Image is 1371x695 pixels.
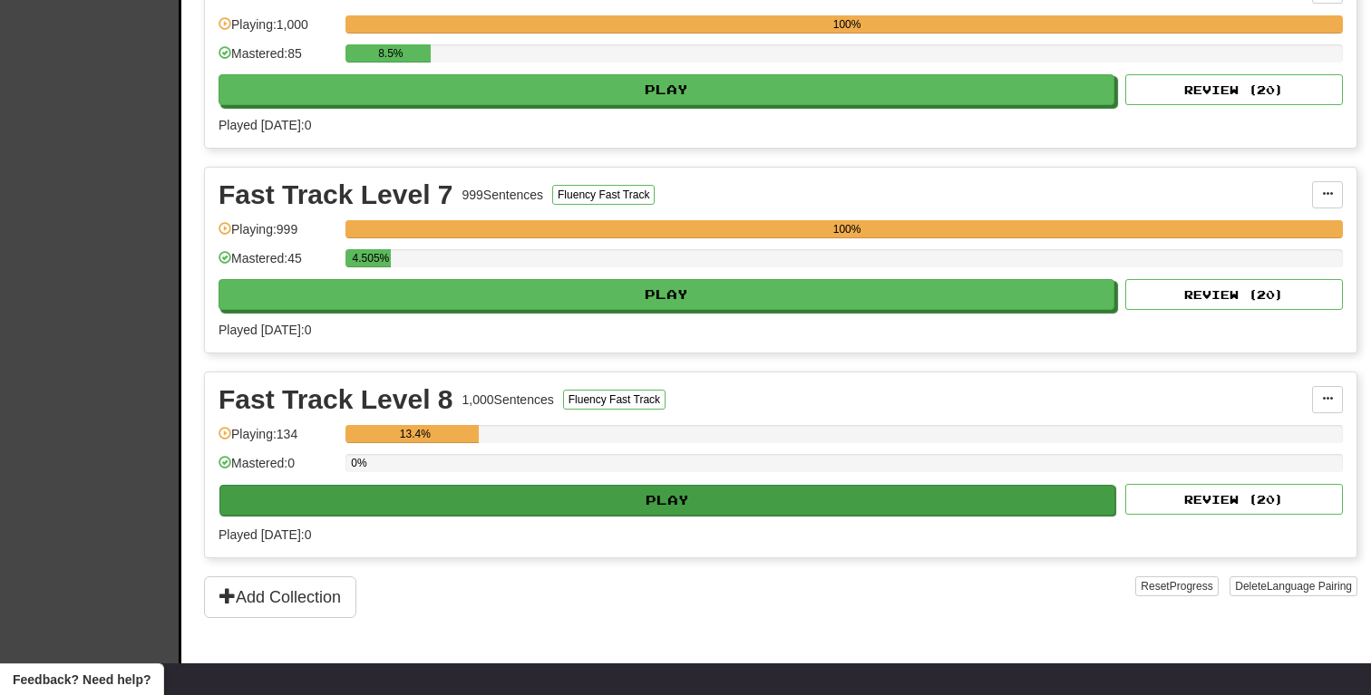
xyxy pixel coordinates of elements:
div: Playing: 134 [219,425,336,455]
div: Playing: 999 [219,220,336,250]
div: Playing: 1,000 [219,15,336,45]
span: Progress [1170,580,1213,593]
button: Play [219,279,1114,310]
div: 8.5% [351,44,430,63]
button: Review (20) [1125,279,1343,310]
button: ResetProgress [1135,576,1218,596]
div: 4.505% [351,249,390,267]
span: Open feedback widget [13,671,151,689]
div: 100% [351,15,1343,34]
div: 13.4% [351,425,479,443]
span: Played [DATE]: 0 [219,323,311,337]
button: Fluency Fast Track [563,390,666,410]
div: 100% [351,220,1343,238]
span: Language Pairing [1267,580,1352,593]
button: Play [219,74,1114,105]
button: Add Collection [204,576,356,618]
div: Fast Track Level 7 [219,181,453,208]
button: Fluency Fast Track [552,185,655,205]
div: Mastered: 85 [219,44,336,74]
div: Mastered: 0 [219,454,336,484]
div: Mastered: 45 [219,249,336,279]
button: Review (20) [1125,74,1343,105]
span: Played [DATE]: 0 [219,118,311,132]
span: Played [DATE]: 0 [219,527,311,542]
div: Fast Track Level 8 [219,386,453,413]
button: Play [219,485,1115,516]
button: Review (20) [1125,484,1343,515]
div: 1,000 Sentences [462,391,554,409]
div: 999 Sentences [462,186,544,204]
button: DeleteLanguage Pairing [1230,576,1357,596]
